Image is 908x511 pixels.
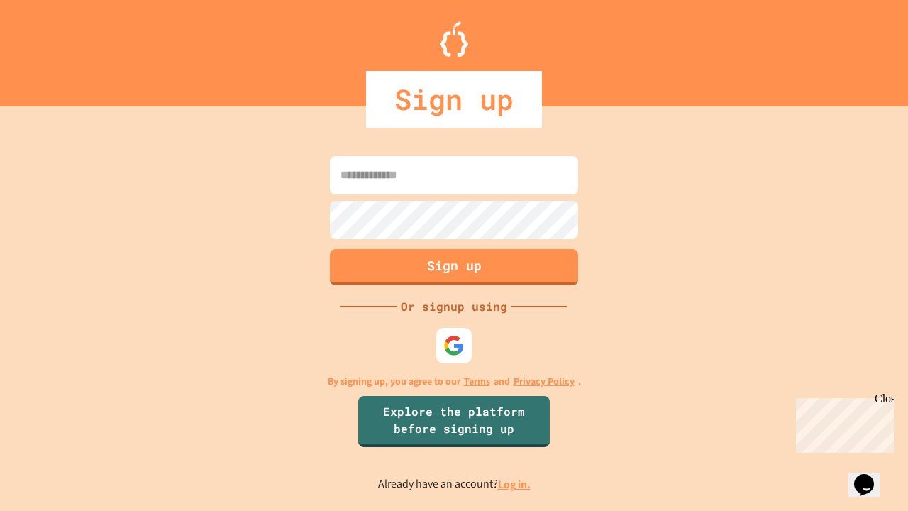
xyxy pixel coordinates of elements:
[330,249,578,285] button: Sign up
[848,454,894,497] iframe: chat widget
[378,476,531,493] p: Already have an account?
[328,374,581,389] p: By signing up, you agree to our and .
[790,392,894,453] iframe: chat widget
[464,374,490,389] a: Terms
[514,374,575,389] a: Privacy Policy
[366,71,542,128] div: Sign up
[397,298,511,315] div: Or signup using
[358,396,550,447] a: Explore the platform before signing up
[440,21,468,57] img: Logo.svg
[6,6,98,90] div: Chat with us now!Close
[443,335,465,356] img: google-icon.svg
[498,477,531,492] a: Log in.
